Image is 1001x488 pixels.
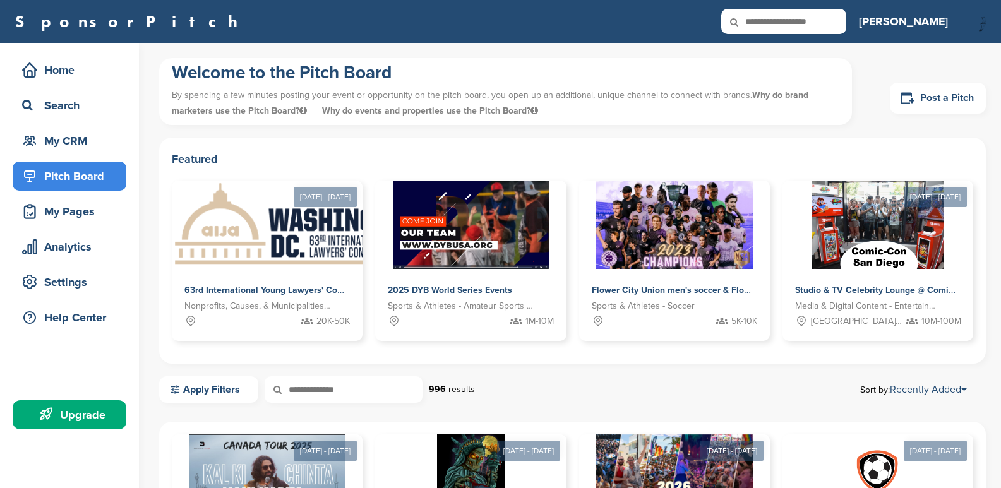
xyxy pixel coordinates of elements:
[184,299,331,313] span: Nonprofits, Causes, & Municipalities - Professional Development
[388,285,512,295] span: 2025 DYB World Series Events
[890,383,967,396] a: Recently Added
[316,314,350,328] span: 20K-50K
[294,187,357,207] div: [DATE] - [DATE]
[294,441,357,461] div: [DATE] - [DATE]
[497,441,560,461] div: [DATE] - [DATE]
[731,314,757,328] span: 5K-10K
[795,299,942,313] span: Media & Digital Content - Entertainment
[172,150,973,168] h2: Featured
[811,314,902,328] span: [GEOGRAPHIC_DATA], [GEOGRAPHIC_DATA]
[890,83,986,114] a: Post a Pitch
[322,105,538,116] span: Why do events and properties use the Pitch Board?
[159,376,258,403] a: Apply Filters
[904,441,967,461] div: [DATE] - [DATE]
[579,181,770,341] a: Sponsorpitch & Flower City Union men's soccer & Flower City 1872 women's soccer Sports & Athletes...
[860,384,967,395] span: Sort by:
[429,384,446,395] strong: 996
[19,129,126,152] div: My CRM
[19,271,126,294] div: Settings
[859,8,948,35] a: [PERSON_NAME]
[448,384,475,395] span: results
[388,299,534,313] span: Sports & Athletes - Amateur Sports Leagues
[13,268,126,297] a: Settings
[592,299,695,313] span: Sports & Athletes - Soccer
[172,61,839,84] h1: Welcome to the Pitch Board
[172,160,363,341] a: [DATE] - [DATE] Sponsorpitch & 63rd International Young Lawyers' Congress Nonprofits, Causes, & M...
[592,285,867,295] span: Flower City Union men's soccer & Flower City 1872 women's soccer
[15,13,246,30] a: SponsorPitch
[921,314,961,328] span: 10M-100M
[13,400,126,429] a: Upgrade
[13,126,126,155] a: My CRM
[13,56,126,85] a: Home
[13,162,126,191] a: Pitch Board
[172,84,839,122] p: By spending a few minutes posting your event or opportunity on the pitch board, you open up an ad...
[904,187,967,207] div: [DATE] - [DATE]
[184,285,364,295] span: 63rd International Young Lawyers' Congress
[393,181,549,269] img: Sponsorpitch &
[13,232,126,261] a: Analytics
[375,181,566,341] a: Sponsorpitch & 2025 DYB World Series Events Sports & Athletes - Amateur Sports Leagues 1M-10M
[812,181,944,269] img: Sponsorpitch &
[19,200,126,223] div: My Pages
[19,403,126,426] div: Upgrade
[19,235,126,258] div: Analytics
[19,306,126,329] div: Help Center
[19,165,126,187] div: Pitch Board
[13,303,126,332] a: Help Center
[525,314,554,328] span: 1M-10M
[13,91,126,120] a: Search
[596,181,753,269] img: Sponsorpitch &
[859,13,948,30] h3: [PERSON_NAME]
[700,441,764,461] div: [DATE] - [DATE]
[172,181,423,269] img: Sponsorpitch &
[19,94,126,117] div: Search
[782,160,973,341] a: [DATE] - [DATE] Sponsorpitch & Studio & TV Celebrity Lounge @ Comic-Con [GEOGRAPHIC_DATA]. Over 3...
[19,59,126,81] div: Home
[13,197,126,226] a: My Pages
